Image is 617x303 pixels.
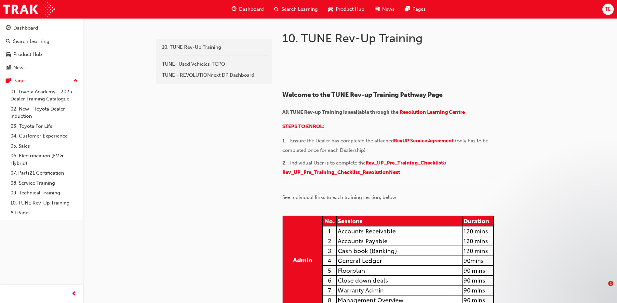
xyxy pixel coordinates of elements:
[328,5,333,13] span: car-icon
[282,109,398,115] span: All TUNE Rev-up Training is available through the
[159,59,269,70] a: TUNE- Used Vehicles-TCPO
[3,2,55,17] img: Trak
[282,160,290,166] span: 2. ​
[282,31,496,46] h1: 10. TUNE Rev-Up Training
[608,281,613,286] span: 1
[6,25,11,31] span: guage-icon
[3,62,80,74] a: News
[13,64,26,72] div: News
[3,35,80,47] a: Search Learning
[412,6,426,13] span: Pages
[239,6,264,13] span: Dashboard
[336,6,364,13] span: Product Hub
[8,141,80,151] a: 05. Sales
[226,3,269,16] a: guage-iconDashboard
[162,60,266,68] div: TUNE- Used Vehicles-TCPO
[8,198,80,208] a: 10. TUNE Rev-Up Training
[13,77,27,85] div: Pages
[366,160,443,166] a: Rev_UP_Pre_Training_Checklist
[6,65,11,71] span: news-icon
[282,194,397,200] span: See individual links to each training session, below:
[3,21,80,75] button: DashboardSearch LearningProduct HubNews
[6,39,10,45] span: search-icon
[6,78,11,84] span: pages-icon
[13,24,38,32] div: Dashboard
[3,22,80,34] a: Dashboard
[281,6,318,13] span: Search Learning
[3,75,80,87] button: Pages
[269,3,323,16] a: search-iconSearch Learning
[72,290,76,298] span: prev-icon
[595,281,610,296] iframe: Intercom live chat
[159,42,269,53] a: 10. TUNE Rev-Up Training
[8,178,80,188] a: 08. Service Training
[375,5,380,13] span: news-icon
[290,160,366,166] span: Individual User is to complete the
[8,168,80,178] a: 07. Parts21 Certification
[602,4,614,15] button: TE
[290,138,394,144] span: Ensure the Dealer has completed the attached
[8,104,80,121] a: 02. New - Toyota Dealer Induction
[159,70,269,81] a: TUNE - REVOLUTIONnext DP Dashboard
[369,3,400,16] a: news-iconNews
[13,38,49,45] div: Search Learning
[405,5,410,13] span: pages-icon
[8,87,80,104] a: 01. Toyota Academy - 2025 Dealer Training Catalogue
[394,138,454,144] a: RevUP Service Agreement
[8,188,80,198] a: 09. Technical Training
[400,109,465,115] a: Revolution Learning Centre
[282,124,324,129] a: STEPS TO ENROL:
[282,169,400,175] a: Rev_UP_Pre_Training_Checklist_RevolutionNext
[8,208,80,218] a: All Pages
[73,77,78,85] span: up-icon
[8,131,80,141] a: 04. Customer Experience
[443,160,446,166] span: &
[605,6,611,13] span: TE
[162,72,266,79] div: TUNE - REVOLUTIONnext DP Dashboard
[382,6,395,13] span: News
[282,91,443,99] span: Welcome to the TUNE Rev-up Training Pathway Page
[282,138,290,144] span: 1. ​
[13,51,42,58] div: Product Hub
[3,48,80,60] a: Product Hub
[274,5,279,13] span: search-icon
[400,3,431,16] a: pages-iconPages
[323,3,369,16] a: car-iconProduct Hub
[8,121,80,131] a: 03. Toyota For Life
[232,5,236,13] span: guage-icon
[162,44,266,51] div: 10. TUNE Rev-Up Training
[8,151,80,168] a: 06. Electrification (EV & Hybrid)
[6,52,11,58] span: car-icon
